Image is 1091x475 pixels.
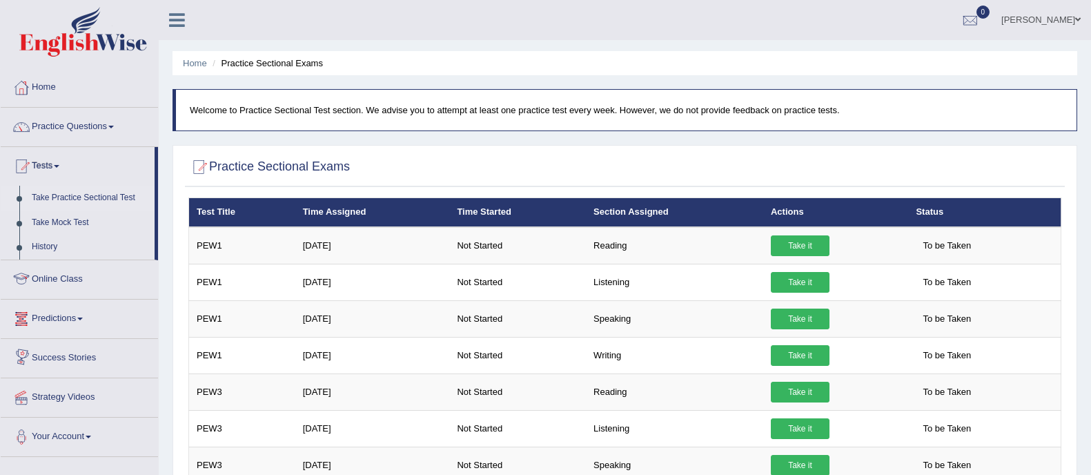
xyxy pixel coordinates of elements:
[295,227,450,264] td: [DATE]
[295,337,450,374] td: [DATE]
[586,374,763,410] td: Reading
[916,382,978,403] span: To be Taken
[449,337,586,374] td: Not Started
[295,410,450,447] td: [DATE]
[1,147,155,182] a: Tests
[586,410,763,447] td: Listening
[209,57,323,70] li: Practice Sectional Exams
[916,345,978,366] span: To be Taken
[1,339,158,374] a: Success Stories
[449,198,586,227] th: Time Started
[916,309,978,329] span: To be Taken
[295,264,450,300] td: [DATE]
[771,309,829,329] a: Take it
[449,227,586,264] td: Not Started
[916,418,978,439] span: To be Taken
[189,337,295,374] td: PEW1
[586,264,763,300] td: Listening
[908,198,1061,227] th: Status
[449,410,586,447] td: Not Started
[763,198,908,227] th: Actions
[586,337,763,374] td: Writing
[1,260,158,295] a: Online Class
[1,108,158,142] a: Practice Questions
[449,300,586,337] td: Not Started
[449,264,586,300] td: Not Started
[189,198,295,227] th: Test Title
[1,418,158,452] a: Your Account
[189,374,295,410] td: PEW3
[586,300,763,337] td: Speaking
[189,300,295,337] td: PEW1
[771,382,829,403] a: Take it
[1,378,158,413] a: Strategy Videos
[189,410,295,447] td: PEW3
[189,227,295,264] td: PEW1
[183,58,207,68] a: Home
[771,235,829,256] a: Take it
[449,374,586,410] td: Not Started
[916,272,978,293] span: To be Taken
[189,264,295,300] td: PEW1
[1,68,158,103] a: Home
[295,374,450,410] td: [DATE]
[1,300,158,334] a: Predictions
[26,235,155,260] a: History
[26,211,155,235] a: Take Mock Test
[976,6,990,19] span: 0
[188,157,350,177] h2: Practice Sectional Exams
[771,272,829,293] a: Take it
[295,198,450,227] th: Time Assigned
[586,227,763,264] td: Reading
[771,345,829,366] a: Take it
[771,418,829,439] a: Take it
[26,186,155,211] a: Take Practice Sectional Test
[295,300,450,337] td: [DATE]
[586,198,763,227] th: Section Assigned
[916,235,978,256] span: To be Taken
[190,104,1063,117] p: Welcome to Practice Sectional Test section. We advise you to attempt at least one practice test e...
